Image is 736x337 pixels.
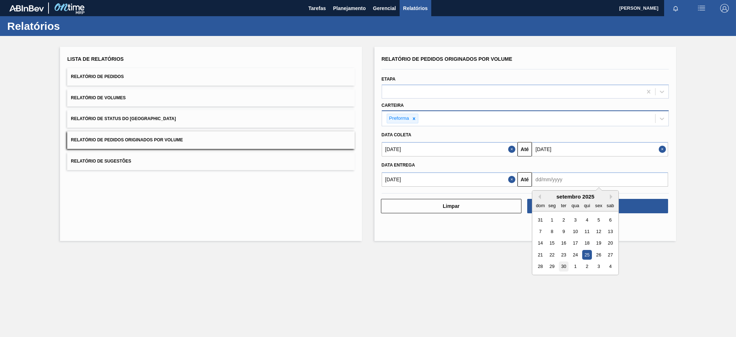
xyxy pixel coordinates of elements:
span: Data entrega [382,163,415,168]
div: Choose sexta-feira, 19 de setembro de 2025 [594,238,603,248]
button: Notificações [664,3,687,13]
button: Relatório de Status do [GEOGRAPHIC_DATA] [67,110,354,128]
div: Choose domingo, 31 de agosto de 2025 [535,215,545,224]
div: Choose sábado, 20 de setembro de 2025 [606,238,615,248]
div: Choose quinta-feira, 25 de setembro de 2025 [582,250,592,260]
h1: Relatórios [7,22,135,30]
div: Choose sábado, 27 de setembro de 2025 [606,250,615,260]
button: Next Month [610,194,615,199]
div: Choose sábado, 4 de outubro de 2025 [606,261,615,271]
div: Choose quinta-feira, 11 de setembro de 2025 [582,227,592,236]
span: Gerencial [373,4,396,13]
div: setembro 2025 [532,193,618,200]
div: Choose terça-feira, 30 de setembro de 2025 [559,261,569,271]
label: Carteira [382,103,404,108]
div: Choose sábado, 13 de setembro de 2025 [606,227,615,236]
span: Lista de Relatórios [67,56,124,62]
button: Close [659,142,668,156]
div: qua [571,201,580,210]
button: Relatório de Pedidos [67,68,354,86]
span: Planejamento [333,4,366,13]
div: Choose domingo, 14 de setembro de 2025 [535,238,545,248]
button: Relatório de Sugestões [67,152,354,170]
div: Choose sexta-feira, 3 de outubro de 2025 [594,261,603,271]
button: Relatório de Volumes [67,89,354,107]
div: Choose terça-feira, 2 de setembro de 2025 [559,215,569,224]
div: Choose quinta-feira, 4 de setembro de 2025 [582,215,592,224]
input: dd/mm/yyyy [532,142,668,156]
span: Relatório de Pedidos [71,74,124,79]
div: Choose terça-feira, 23 de setembro de 2025 [559,250,569,260]
div: Preforma [387,114,410,123]
div: month 2025-09 [534,214,616,272]
div: Choose terça-feira, 9 de setembro de 2025 [559,227,569,236]
div: Choose quinta-feira, 2 de outubro de 2025 [582,261,592,271]
div: Choose segunda-feira, 8 de setembro de 2025 [547,227,557,236]
div: dom [535,201,545,210]
input: dd/mm/yyyy [532,172,668,187]
img: TNhmsLtSVTkK8tSr43FrP2fwEKptu5GPRR3wAAAABJRU5ErkJggg== [9,5,44,12]
div: Choose sábado, 6 de setembro de 2025 [606,215,615,224]
div: Choose quarta-feira, 17 de setembro de 2025 [571,238,580,248]
img: Logout [720,4,729,13]
div: Choose terça-feira, 16 de setembro de 2025 [559,238,569,248]
div: Choose quarta-feira, 10 de setembro de 2025 [571,227,580,236]
div: Choose domingo, 28 de setembro de 2025 [535,261,545,271]
img: userActions [697,4,706,13]
div: ter [559,201,569,210]
span: Relatórios [403,4,428,13]
span: Relatório de Sugestões [71,159,131,164]
button: Previous Month [536,194,541,199]
button: Até [517,142,532,156]
div: Choose sexta-feira, 5 de setembro de 2025 [594,215,603,224]
div: seg [547,201,557,210]
div: Choose sexta-feira, 26 de setembro de 2025 [594,250,603,260]
button: Close [508,172,517,187]
div: Choose domingo, 7 de setembro de 2025 [535,227,545,236]
input: dd/mm/yyyy [382,172,518,187]
div: sex [594,201,603,210]
div: Choose segunda-feira, 29 de setembro de 2025 [547,261,557,271]
button: Download [527,199,668,213]
div: qui [582,201,592,210]
div: Choose quarta-feira, 1 de outubro de 2025 [571,261,580,271]
div: Choose quarta-feira, 24 de setembro de 2025 [571,250,580,260]
div: Choose segunda-feira, 15 de setembro de 2025 [547,238,557,248]
button: Close [508,142,517,156]
span: Relatório de Volumes [71,95,125,100]
span: Relatório de Pedidos Originados por Volume [71,137,183,142]
div: Choose segunda-feira, 1 de setembro de 2025 [547,215,557,224]
div: Choose quarta-feira, 3 de setembro de 2025 [571,215,580,224]
label: Etapa [382,77,396,82]
span: Relatório de Status do [GEOGRAPHIC_DATA] [71,116,176,121]
button: Relatório de Pedidos Originados por Volume [67,131,354,149]
input: dd/mm/yyyy [382,142,518,156]
div: sab [606,201,615,210]
div: Choose segunda-feira, 22 de setembro de 2025 [547,250,557,260]
div: Choose quinta-feira, 18 de setembro de 2025 [582,238,592,248]
div: Choose domingo, 21 de setembro de 2025 [535,250,545,260]
span: Data coleta [382,132,411,137]
div: Choose sexta-feira, 12 de setembro de 2025 [594,227,603,236]
span: Relatório de Pedidos Originados por Volume [382,56,512,62]
button: Limpar [381,199,522,213]
button: Até [517,172,532,187]
span: Tarefas [308,4,326,13]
